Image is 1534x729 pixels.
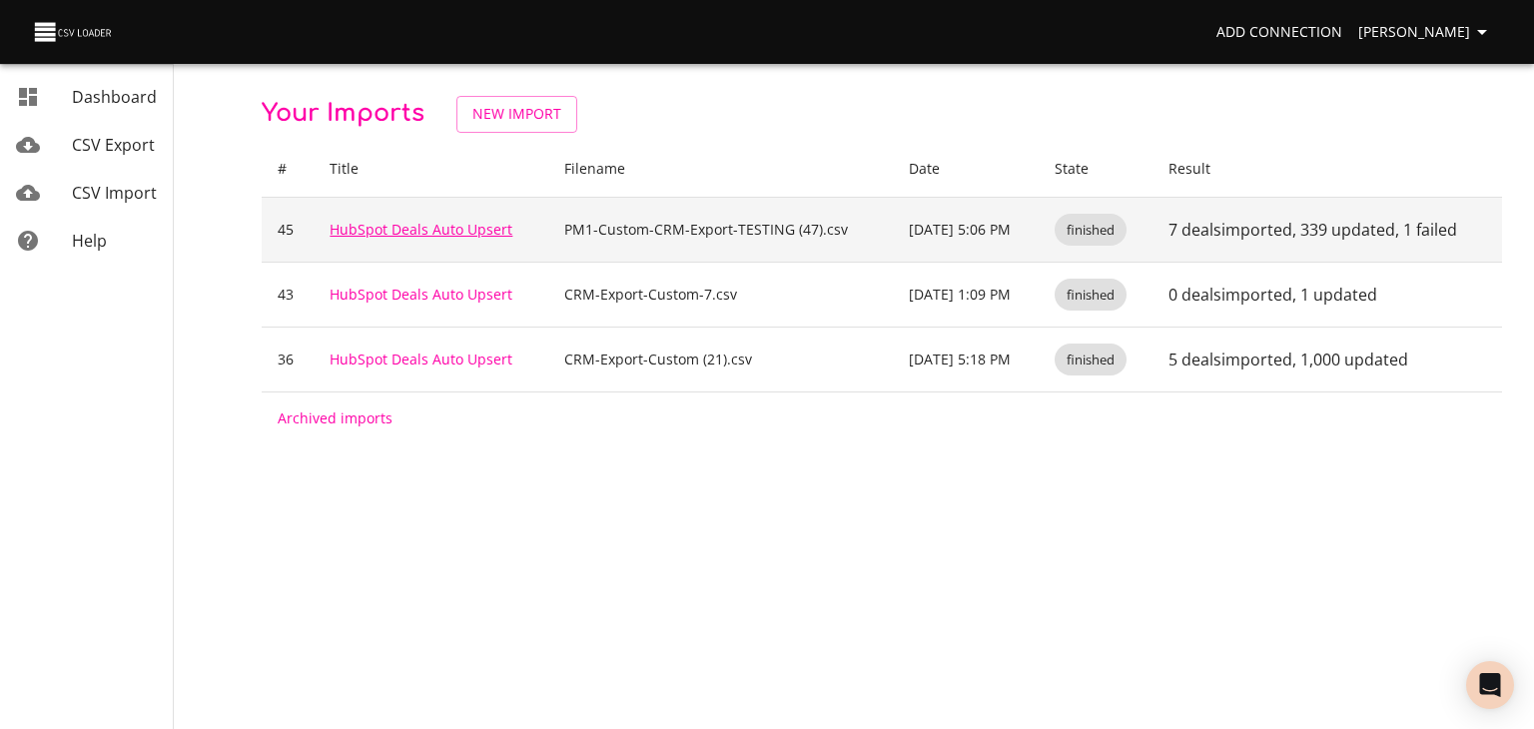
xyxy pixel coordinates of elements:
[1039,141,1152,198] th: State
[72,86,157,108] span: Dashboard
[1168,283,1486,307] p: 0 deals imported , 1 updated
[262,141,314,198] th: #
[893,262,1039,327] td: [DATE] 1:09 PM
[72,182,157,204] span: CSV Import
[262,100,424,127] span: Your Imports
[1055,351,1127,369] span: finished
[262,262,314,327] td: 43
[1168,348,1486,371] p: 5 deals imported , 1,000 updated
[548,141,893,198] th: Filename
[72,134,155,156] span: CSV Export
[548,197,893,262] td: PM1-Custom-CRM-Export-TESTING (47).csv
[1216,20,1342,45] span: Add Connection
[548,327,893,391] td: CRM-Export-Custom (21).csv
[1152,141,1502,198] th: Result
[330,285,512,304] a: HubSpot Deals Auto Upsert
[472,102,561,127] span: New Import
[314,141,548,198] th: Title
[278,408,392,427] a: Archived imports
[32,18,116,46] img: CSV Loader
[1168,218,1486,242] p: 7 deals imported , 339 updated , 1 failed
[330,350,512,368] a: HubSpot Deals Auto Upsert
[1350,14,1502,51] button: [PERSON_NAME]
[1055,286,1127,305] span: finished
[893,141,1039,198] th: Date
[262,327,314,391] td: 36
[1055,221,1127,240] span: finished
[1466,661,1514,709] div: Open Intercom Messenger
[1358,20,1494,45] span: [PERSON_NAME]
[893,197,1039,262] td: [DATE] 5:06 PM
[330,220,512,239] a: HubSpot Deals Auto Upsert
[262,197,314,262] td: 45
[1208,14,1350,51] a: Add Connection
[72,230,107,252] span: Help
[893,327,1039,391] td: [DATE] 5:18 PM
[548,262,893,327] td: CRM-Export-Custom-7.csv
[456,96,577,133] a: New Import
